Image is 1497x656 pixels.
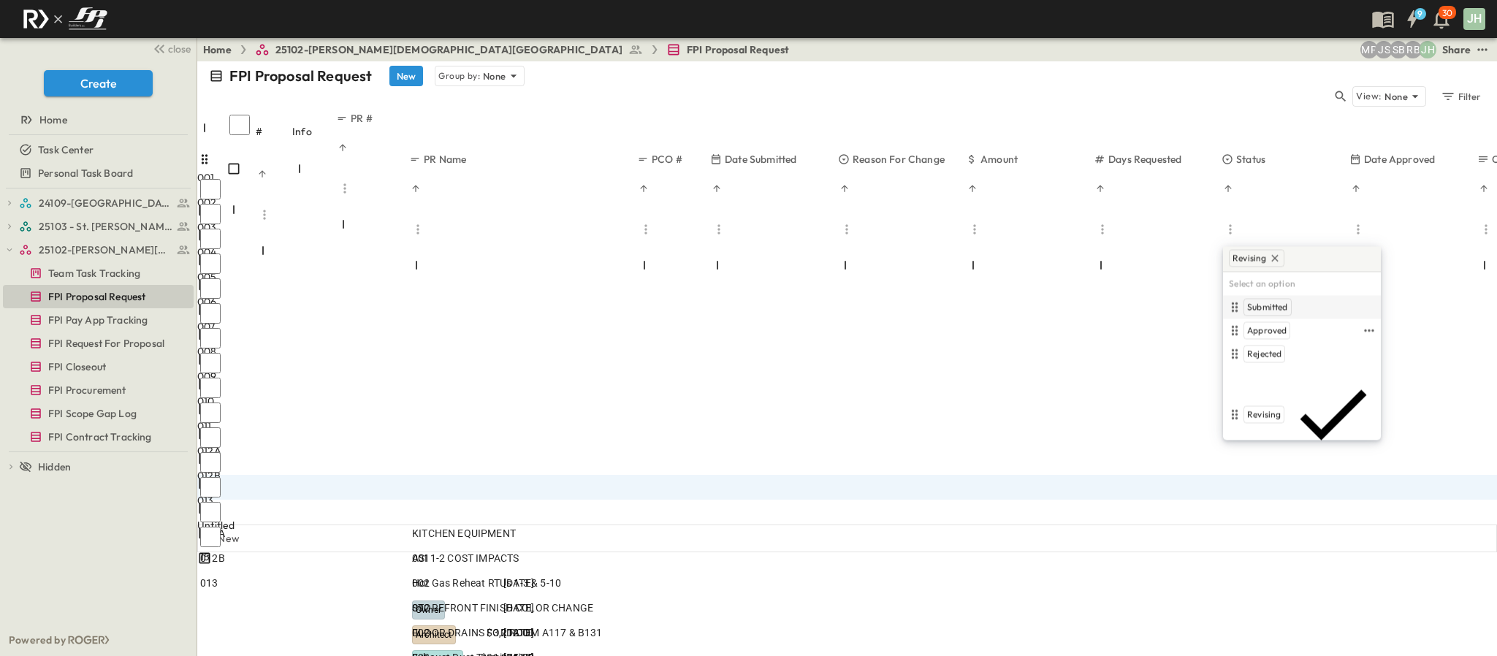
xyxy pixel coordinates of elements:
[229,66,372,86] p: FPI Proposal Request
[3,308,194,332] div: FPI Pay App Trackingtest
[200,229,221,249] input: Select row
[1226,346,1378,363] div: Rejected
[1375,41,1393,58] div: Jesse Sullivan (jsullivan@fpibuilders.com)
[200,452,221,473] input: Select row
[3,286,191,307] a: FPI Proposal Request
[3,402,194,425] div: FPI Scope Gap Logtest
[200,403,221,423] input: Select row
[1474,41,1491,58] button: test
[412,551,519,565] span: ASI 1-2 COST IMPACTS
[389,66,423,86] button: New
[1247,409,1281,421] span: Revising
[203,42,232,57] a: Home
[48,406,137,421] span: FPI Scope Gap Log
[200,378,221,398] input: Select row
[200,328,221,348] input: Select row
[3,110,191,130] a: Home
[39,219,172,234] span: 25103 - St. [PERSON_NAME] Phase 2
[1462,7,1487,31] button: JH
[19,193,191,213] a: 24109-St. Teresa of Calcutta Parish Hall
[3,378,194,402] div: FPI Procurementtest
[687,42,789,57] span: FPI Proposal Request
[147,38,194,58] button: close
[3,161,194,185] div: Personal Task Boardtest
[292,111,336,152] div: Info
[200,353,221,373] input: Select row
[1226,299,1378,316] div: Submitted
[200,427,221,448] input: Select row
[3,163,191,183] a: Personal Task Board
[168,42,191,56] span: close
[1223,272,1381,296] h6: Select an option
[19,240,191,260] a: 25102-Christ The Redeemer Anglican Church
[1440,88,1482,104] div: Filter
[412,576,561,590] span: Hot Gas Reheat RTUs 1-3 & 5-10
[3,285,194,308] div: FPI Proposal Requesttest
[39,196,172,210] span: 24109-St. Teresa of Calcutta Parish Hall
[1404,41,1422,58] div: Regina Barnett (rbarnett@fpibuilders.com)
[39,112,67,127] span: Home
[412,625,603,640] span: FLOOR DRAINS FOR ROOM A117 & B131
[48,359,106,374] span: FPI Closeout
[39,243,172,257] span: 25102-Christ The Redeemer Anglican Church
[18,4,113,34] img: c8d7d1ed905e502e8f77bf7063faec64e13b34fdb1f2bdd94b0e311fc34f8000.png
[1226,322,1360,340] div: Approved
[1360,41,1378,58] div: Monica Pruteanu (mpruteanu@fpibuilders.com)
[483,69,506,83] p: None
[255,42,643,57] a: 25102-[PERSON_NAME][DEMOGRAPHIC_DATA][GEOGRAPHIC_DATA]
[1247,302,1288,313] span: Submitted
[666,42,789,57] a: FPI Proposal Request
[3,263,191,283] a: Team Task Tracking
[3,140,191,160] a: Task Center
[48,313,148,327] span: FPI Pay App Tracking
[200,303,221,324] input: Select row
[275,42,622,57] span: 25102-[PERSON_NAME][DEMOGRAPHIC_DATA][GEOGRAPHIC_DATA]
[3,191,194,215] div: 24109-St. Teresa of Calcutta Parish Halltest
[200,253,221,274] input: Select row
[3,262,194,285] div: Team Task Trackingtest
[38,142,94,157] span: Task Center
[19,216,191,237] a: 25103 - St. [PERSON_NAME] Phase 2
[336,141,349,154] button: Sort
[200,278,221,299] input: Select row
[200,527,221,547] input: Select row
[229,115,250,135] input: Select all rows
[256,111,292,152] div: #
[3,403,191,424] a: FPI Scope Gap Log
[1384,89,1408,104] p: None
[3,333,191,354] a: FPI Request For Proposal
[412,526,516,541] span: KITCHEN EQUIPMENT
[1233,252,1266,264] span: Revising
[44,70,153,96] button: Create
[3,427,191,447] a: FPI Contract Tracking
[1390,41,1407,58] div: Sterling Barnett (sterling@fpibuilders.com)
[1247,348,1281,360] span: Rejected
[351,111,373,126] p: PR #
[1442,7,1452,19] p: 30
[200,179,221,199] input: Select row
[1419,41,1436,58] div: Jose Hurtado (jhurtado@fpibuilders.com)
[3,310,191,330] a: FPI Pay App Tracking
[1435,86,1485,107] button: Filter
[3,238,194,262] div: 25102-Christ The Redeemer Anglican Churchtest
[200,502,221,522] input: Select row
[38,166,133,180] span: Personal Task Board
[1463,8,1485,30] div: JH
[412,600,593,615] span: STOREFRONT FINISH COLOR CHANGE
[48,383,126,397] span: FPI Procurement
[200,204,221,224] input: Select row
[38,459,71,474] span: Hidden
[48,266,140,281] span: Team Task Tracking
[3,355,194,378] div: FPI Closeouttest
[48,336,164,351] span: FPI Request For Proposal
[3,380,191,400] a: FPI Procurement
[197,518,226,533] div: Untitled
[200,477,221,497] input: Select row
[438,69,480,83] p: Group by:
[1442,42,1471,57] div: Share
[1398,6,1427,32] button: 9
[3,332,194,355] div: FPI Request For Proposaltest
[1247,325,1287,337] span: Approved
